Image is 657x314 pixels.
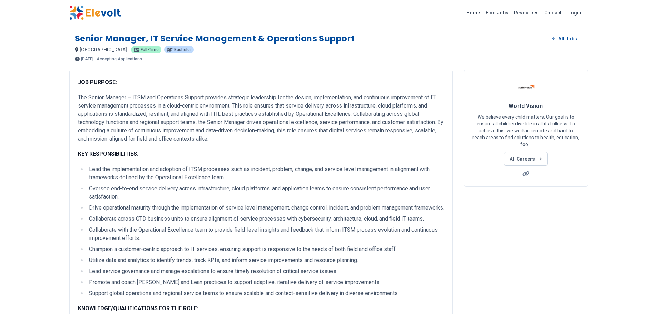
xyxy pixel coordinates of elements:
[464,7,483,18] a: Home
[87,267,444,275] li: Lead service governance and manage escalations to ensure timely resolution of critical service is...
[75,33,355,44] h1: Senior Manager, IT Service Management & Operations Support
[81,57,93,61] span: [DATE]
[87,245,444,253] li: Champion a customer-centric approach to IT services, ensuring support is responsive to the needs ...
[78,79,117,85] strong: JOB PURPOSE:
[87,184,444,201] li: Oversee end-to-end service delivery across infrastructure, cloud platforms, and application teams...
[87,289,444,297] li: Support global operations and regional service teams to ensure scalable and context-sensitive del...
[564,6,585,20] a: Login
[87,226,444,242] li: Collaborate with the Operational Excellence team to provide field-level insights and feedback tha...
[87,256,444,264] li: Utilize data and analytics to identify trends, track KPIs, and inform service improvements and re...
[174,48,191,52] span: Bachelor
[87,165,444,182] li: Lead the implementation and adoption of ITSM processes such as incident, problem, change, and ser...
[95,57,142,61] p: - Accepting Applications
[87,215,444,223] li: Collaborate across GTD business units to ensure alignment of service processes with cybersecurity...
[80,47,127,52] span: [GEOGRAPHIC_DATA]
[541,7,564,18] a: Contact
[517,78,535,95] img: World Vision
[141,48,159,52] span: Full-time
[547,33,582,44] a: All Jobs
[472,113,579,148] p: We believe every child matters. Our goal is to ensure all children live life in all its fullness....
[87,204,444,212] li: Drive operational maturity through the implementation of service level management, change control...
[78,151,138,157] strong: KEY RESPONSIBILITIES:
[69,6,121,20] img: Elevolt
[78,305,198,312] strong: KNOWLEDGE/QUALIFICATIONS FOR THE ROLE:
[87,278,444,286] li: Promote and coach [PERSON_NAME] and Lean practices to support adaptive, iterative delivery of ser...
[509,103,543,109] span: World Vision
[78,93,444,143] p: The Senior Manager – ITSM and Operations Support provides strategic leadership for the design, im...
[511,7,541,18] a: Resources
[483,7,511,18] a: Find Jobs
[504,152,548,166] a: All Careers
